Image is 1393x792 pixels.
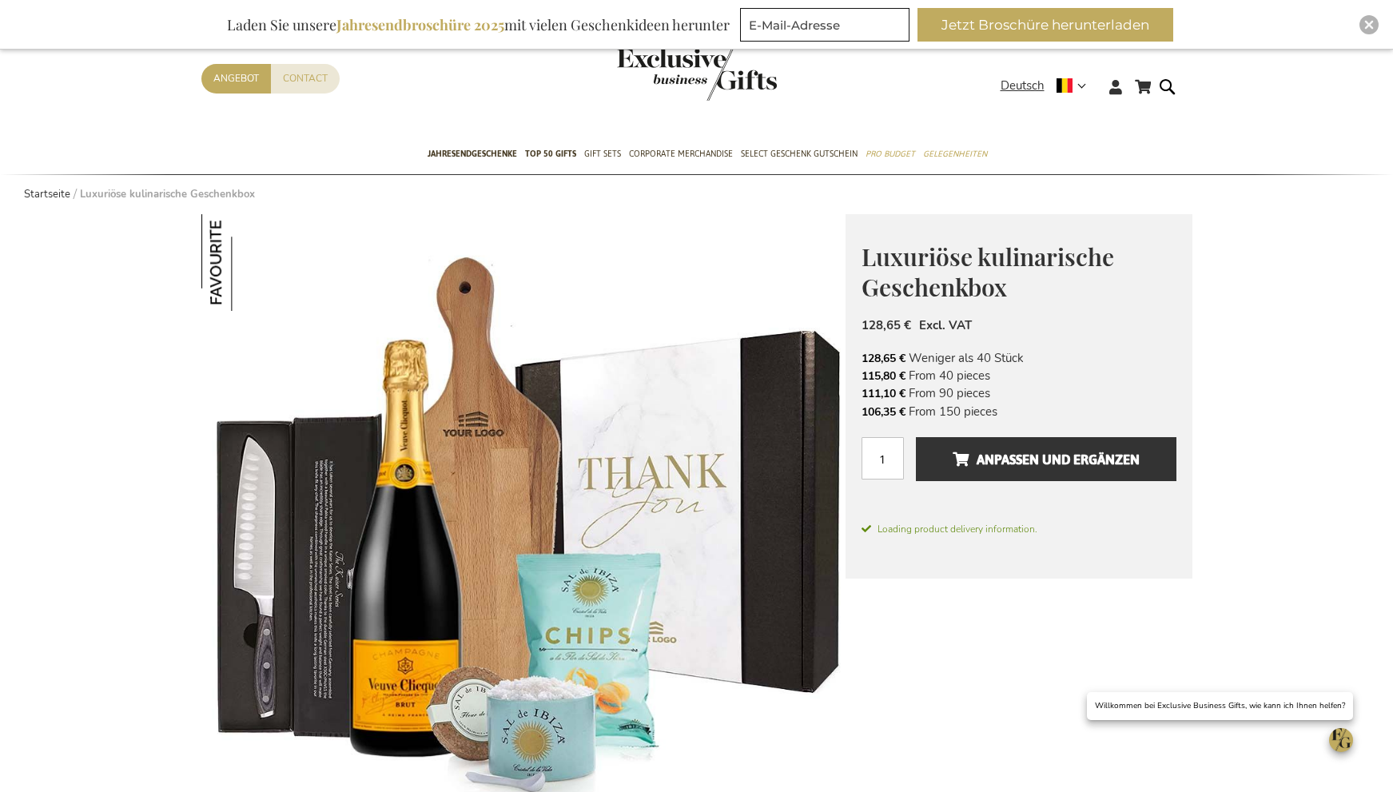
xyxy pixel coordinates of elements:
strong: Luxuriöse kulinarische Geschenkbox [80,187,255,201]
span: 128,65 € [862,317,911,333]
span: Excl. VAT [919,317,972,333]
span: Gift Sets [584,145,621,162]
span: TOP 50 Gifts [525,145,576,162]
input: Menge [862,437,904,480]
li: Weniger als 40 Stück [862,349,1176,367]
input: E-Mail-Adresse [740,8,909,42]
a: store logo [617,48,697,101]
img: Luxuriöse kulinarische Geschenkbox [201,214,298,311]
span: Jahresendgeschenke [428,145,517,162]
a: Contact [271,64,340,94]
span: 111,10 € [862,386,905,401]
button: Anpassen und ergänzen [916,437,1176,481]
span: Gelegenheiten [923,145,987,162]
b: Jahresendbroschüre 2025 [336,15,504,34]
span: Corporate Merchandise [629,145,733,162]
span: Select Geschenk Gutschein [741,145,858,162]
a: Startseite [24,187,70,201]
button: Jetzt Broschüre herunterladen [917,8,1173,42]
img: Close [1364,20,1374,30]
span: Loading product delivery information. [862,522,1176,536]
span: Anpassen und ergänzen [953,447,1140,472]
div: Laden Sie unsere mit vielen Geschenkideen herunter [220,8,737,42]
img: Exclusive Business gifts logo [617,48,777,101]
a: Angebot [201,64,271,94]
li: From 90 pieces [862,384,1176,402]
span: Luxuriöse kulinarische Geschenkbox [862,241,1114,304]
span: Deutsch [1001,77,1045,95]
span: 106,35 € [862,404,905,420]
li: From 40 pieces [862,367,1176,384]
form: marketing offers and promotions [740,8,914,46]
li: From 150 pieces [862,403,1176,420]
div: Close [1359,15,1379,34]
span: Pro Budget [866,145,915,162]
span: 115,80 € [862,368,905,384]
div: Deutsch [1001,77,1096,95]
span: 128,65 € [862,351,905,366]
